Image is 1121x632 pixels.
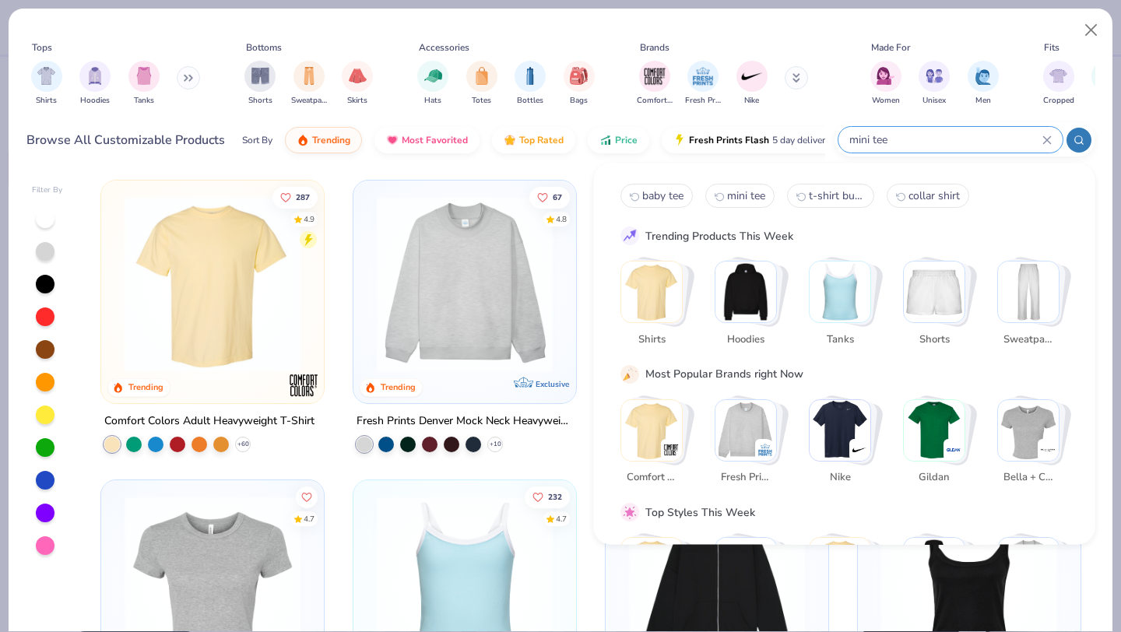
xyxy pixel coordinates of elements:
[810,538,870,599] img: Athleisure
[342,61,373,107] div: filter for Skirts
[1049,67,1067,85] img: Cropped Image
[297,193,311,201] span: 287
[975,95,991,107] span: Men
[621,538,682,599] img: Classic
[304,513,315,525] div: 4.7
[529,186,570,208] button: Like
[134,95,154,107] span: Tanks
[31,61,62,107] button: filter button
[128,61,160,107] div: filter for Tanks
[1043,61,1074,107] div: filter for Cropped
[246,40,282,54] div: Bottoms
[685,61,721,107] div: filter for Fresh Prints
[691,65,715,88] img: Fresh Prints Image
[135,67,153,85] img: Tanks Image
[31,61,62,107] div: filter for Shirts
[645,227,793,244] div: Trending Products This Week
[80,95,110,107] span: Hoodies
[809,399,880,491] button: Stack Card Button Nike
[620,399,692,491] button: Stack Card Button Comfort Colors
[715,262,776,322] img: Hoodies
[32,40,52,54] div: Tops
[997,537,1069,630] button: Stack Card Button Cozy
[1003,470,1053,486] span: Bella + Canvas
[347,95,367,107] span: Skirts
[740,65,764,88] img: Nike Image
[424,67,442,85] img: Hats Image
[251,67,269,85] img: Shorts Image
[998,538,1059,599] img: Cozy
[637,61,673,107] div: filter for Comfort Colors
[727,188,765,203] span: mini tee
[342,61,373,107] button: filter button
[640,40,669,54] div: Brands
[1040,441,1056,457] img: Bella + Canvas
[903,399,975,491] button: Stack Card Button Gildan
[291,61,327,107] div: filter for Sweatpants
[643,65,666,88] img: Comfort Colors Image
[560,196,752,372] img: a90f7c54-8796-4cb2-9d6e-4e9644cfe0fe
[349,67,367,85] img: Skirts Image
[104,412,315,431] div: Comfort Colors Adult Heavyweight T-Shirt
[490,440,501,449] span: + 10
[417,61,448,107] button: filter button
[904,399,965,460] img: Gildan
[926,67,944,85] img: Unisex Image
[919,61,950,107] button: filter button
[720,332,771,347] span: Hoodies
[248,95,272,107] span: Shorts
[312,134,350,146] span: Trending
[117,196,308,372] img: 029b8af0-80e6-406f-9fdc-fdf898547912
[570,67,587,85] img: Bags Image
[908,188,960,203] span: collar shirt
[402,134,468,146] span: Most Favorited
[297,134,309,146] img: trending.gif
[904,262,965,322] img: Shorts
[536,379,569,389] span: Exclusive
[37,67,55,85] img: Shirts Image
[374,127,480,153] button: Most Favorited
[128,61,160,107] button: filter button
[872,95,900,107] span: Women
[975,67,992,85] img: Men Image
[757,441,773,457] img: Fresh Prints
[86,67,104,85] img: Hoodies Image
[848,131,1042,149] input: Try "T-Shirt"
[871,40,910,54] div: Made For
[548,493,562,500] span: 232
[997,399,1069,491] button: Stack Card Button Bella + Canvas
[300,67,318,85] img: Sweatpants Image
[623,505,637,519] img: pink_star.gif
[369,196,560,372] img: f5d85501-0dbb-4ee4-b115-c08fa3845d83
[870,61,901,107] button: filter button
[903,537,975,630] button: Stack Card Button Preppy
[515,61,546,107] button: filter button
[473,67,490,85] img: Totes Image
[244,61,276,107] button: filter button
[504,134,516,146] img: TopRated.gif
[870,61,901,107] div: filter for Women
[26,131,225,149] div: Browse All Customizable Products
[626,332,676,347] span: Shirts
[386,134,399,146] img: most_fav.gif
[904,538,965,599] img: Preppy
[814,470,865,486] span: Nike
[685,95,721,107] span: Fresh Prints
[946,441,961,457] img: Gildan
[809,537,880,630] button: Stack Card Button Athleisure
[1044,40,1060,54] div: Fits
[736,61,768,107] div: filter for Nike
[809,261,880,353] button: Stack Card Button Tanks
[637,61,673,107] button: filter button
[705,184,775,208] button: mini tee1
[645,504,755,520] div: Top Styles This Week
[736,61,768,107] button: filter button
[424,95,441,107] span: Hats
[242,133,272,147] div: Sort By
[615,134,638,146] span: Price
[620,184,693,208] button: baby tee0
[787,184,874,208] button: t-shirt button for tank top2
[291,61,327,107] button: filter button
[626,470,676,486] span: Comfort Colors
[998,399,1059,460] img: Bella + Canvas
